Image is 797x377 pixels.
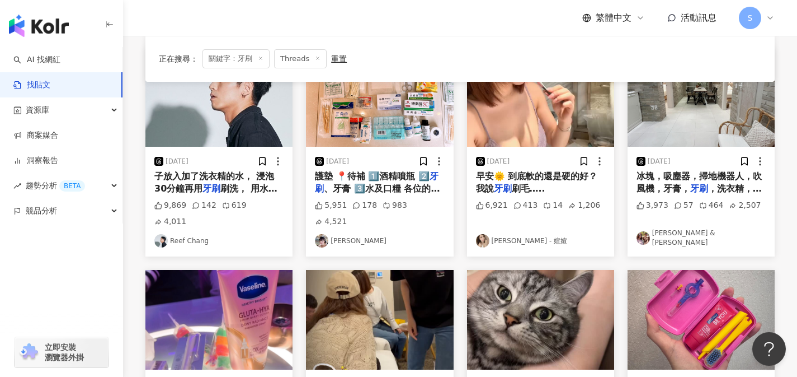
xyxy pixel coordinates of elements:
[192,200,216,211] div: 142
[154,234,168,248] img: KOL Avatar
[543,200,563,211] div: 14
[315,234,444,248] a: KOL Avatar[PERSON_NAME]
[487,157,510,166] div: [DATE]
[476,234,489,248] img: KOL Avatar
[674,200,694,211] div: 57
[274,49,327,68] span: Threads
[9,15,69,37] img: logo
[315,183,440,206] span: 、牙膏 3️⃣水及口糧 各位的避難
[476,171,598,194] span: 早安🌞 到底軟的還是硬的好？ 我說
[476,234,605,248] a: KOL Avatar[PERSON_NAME] - 媗媗
[26,198,57,224] span: 競品分析
[13,182,21,190] span: rise
[315,200,347,211] div: 5,951
[568,200,600,211] div: 1,206
[145,47,293,147] img: post-image
[306,270,453,370] img: post-image
[13,54,60,66] a: searchAI 找網紅
[512,183,545,194] span: 刷毛…..
[699,200,724,211] div: 464
[306,47,453,147] img: post-image
[222,200,247,211] div: 619
[681,12,716,23] span: 活動訊息
[202,183,220,194] mark: 牙刷
[18,343,40,361] img: chrome extension
[636,183,762,219] span: ，洗衣精，洗碗精，洗衣機，烘衣機，[PERSON_NAME]
[467,270,614,370] img: post-image
[45,342,84,362] span: 立即安裝 瀏覽器外掛
[636,229,766,248] a: KOL Avatar[PERSON_NAME] & [PERSON_NAME]
[494,183,512,194] mark: 牙刷
[326,157,349,166] div: [DATE]
[690,183,708,194] mark: 牙刷
[636,231,650,245] img: KOL Avatar
[331,54,347,63] div: 重置
[636,171,762,194] span: 冰塊，吸塵器，掃地機器人，吹風機，牙膏，
[13,80,50,91] a: 找貼文
[628,47,775,147] img: post-image
[159,54,198,63] span: 正在搜尋 ：
[202,49,270,68] span: 關鍵字：牙刷
[596,12,631,24] span: 繁體中文
[748,12,753,24] span: S
[383,200,407,211] div: 983
[154,216,186,227] div: 4,011
[13,130,58,141] a: 商案媒合
[13,155,58,166] a: 洞察報告
[476,200,508,211] div: 6,921
[154,200,186,211] div: 9,869
[154,171,274,194] span: 子放入加了洗衣精的水， 浸泡30分鐘再用
[636,200,668,211] div: 3,973
[513,200,538,211] div: 413
[154,183,277,206] span: 刷洗， 用水洗清後， 把毛巾捲起頂住
[59,180,85,192] div: BETA
[26,173,85,198] span: 趨勢分析
[752,332,786,366] iframe: Help Scout Beacon - Open
[26,97,49,123] span: 資源庫
[648,157,671,166] div: [DATE]
[315,216,347,227] div: 4,521
[315,234,328,248] img: KOL Avatar
[154,234,284,248] a: KOL AvatarReef Chang
[729,200,761,211] div: 2,507
[628,270,775,370] img: post-image
[352,200,377,211] div: 178
[15,337,109,367] a: chrome extension立即安裝 瀏覽器外掛
[166,157,188,166] div: [DATE]
[315,171,430,181] span: 護墊 📍待補 1️⃣酒精噴瓶 2️⃣
[467,47,614,147] img: post-image
[145,270,293,370] img: post-image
